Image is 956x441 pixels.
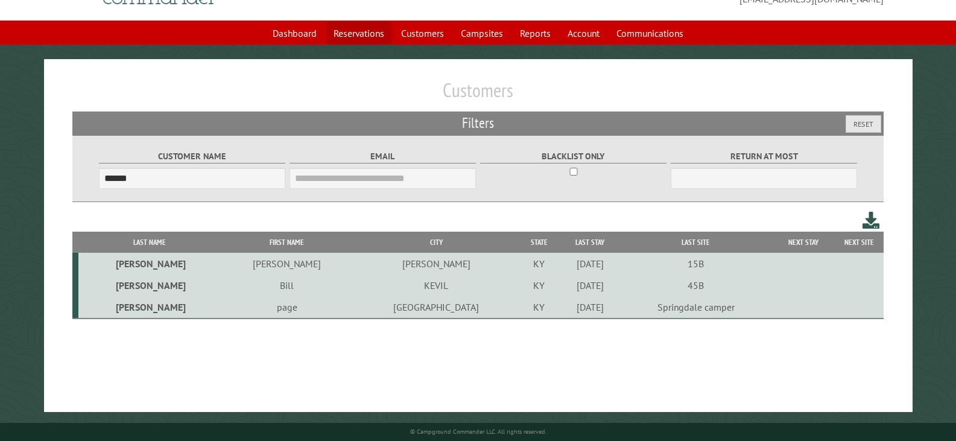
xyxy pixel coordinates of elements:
[220,274,353,296] td: Bill
[863,209,880,232] a: Download this customer list (.csv)
[78,232,220,253] th: Last Name
[519,232,559,253] th: State
[265,22,324,45] a: Dashboard
[480,150,667,163] label: Blacklist only
[410,428,546,436] small: © Campground Commander LLC. All rights reserved.
[394,22,451,45] a: Customers
[771,232,835,253] th: Next Stay
[220,253,353,274] td: [PERSON_NAME]
[621,296,771,319] td: Springdale camper
[78,253,220,274] td: [PERSON_NAME]
[353,274,519,296] td: KEVIL
[846,115,881,133] button: Reset
[513,22,558,45] a: Reports
[561,301,619,313] div: [DATE]
[559,232,621,253] th: Last Stay
[561,258,619,270] div: [DATE]
[72,112,884,135] h2: Filters
[290,150,476,163] label: Email
[326,22,391,45] a: Reservations
[99,150,286,163] label: Customer Name
[353,232,519,253] th: City
[220,232,353,253] th: First Name
[609,22,691,45] a: Communications
[519,253,559,274] td: KY
[454,22,510,45] a: Campsites
[353,296,519,319] td: [GEOGRAPHIC_DATA]
[353,253,519,274] td: [PERSON_NAME]
[621,274,771,296] td: 45B
[561,279,619,291] div: [DATE]
[78,296,220,319] td: [PERSON_NAME]
[671,150,858,163] label: Return at most
[621,253,771,274] td: 15B
[220,296,353,319] td: page
[519,274,559,296] td: KY
[621,232,771,253] th: Last Site
[519,296,559,319] td: KY
[835,232,884,253] th: Next Site
[78,274,220,296] td: [PERSON_NAME]
[72,78,884,112] h1: Customers
[560,22,607,45] a: Account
